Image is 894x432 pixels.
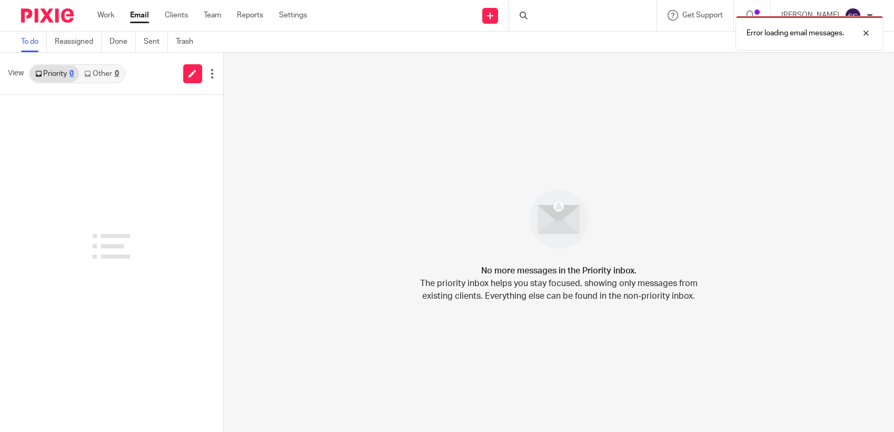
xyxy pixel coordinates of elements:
[165,10,188,21] a: Clients
[279,10,307,21] a: Settings
[747,28,844,38] p: Error loading email messages.
[8,68,24,79] span: View
[522,183,595,256] img: image
[481,264,637,277] h4: No more messages in the Priority inbox.
[144,32,168,52] a: Sent
[69,70,74,77] div: 0
[419,277,698,302] p: The priority inbox helps you stay focused, showing only messages from existing clients. Everythin...
[110,32,136,52] a: Done
[79,65,124,82] a: Other0
[176,32,201,52] a: Trash
[845,7,861,24] img: svg%3E
[204,10,221,21] a: Team
[55,32,102,52] a: Reassigned
[21,32,47,52] a: To do
[130,10,149,21] a: Email
[115,70,119,77] div: 0
[237,10,263,21] a: Reports
[21,8,74,23] img: Pixie
[97,10,114,21] a: Work
[30,65,79,82] a: Priority0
